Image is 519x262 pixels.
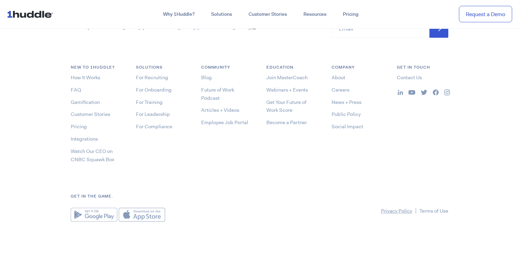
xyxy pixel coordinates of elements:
[397,64,448,71] h6: Get in Touch
[201,74,212,81] a: Blog
[71,208,117,222] img: Google Play Store
[397,74,422,81] a: Contact Us
[266,119,307,126] a: Become a Partner
[136,99,163,106] a: For Training
[240,8,295,21] a: Customer Stories
[266,99,307,114] a: Get Your Future of Work Score
[136,123,172,130] a: For Compliance
[71,123,87,130] a: Pricing
[398,90,403,95] img: ...
[421,90,427,95] img: ...
[71,135,98,142] a: Integrations
[332,74,345,81] a: About
[136,86,172,93] a: For Onboarding
[71,86,81,93] a: FAQ
[332,111,361,118] a: Public Policy
[459,6,512,23] a: Request a Demo
[71,111,110,118] a: Customer Stories
[71,64,122,71] h6: NEW TO 1HUDDLE?
[332,99,361,106] a: News + Press
[381,207,412,214] a: Privacy Policy
[201,119,248,126] a: Employee Job Portal
[71,148,114,163] a: Watch Our CEO on CNBC Squawk Box
[71,74,100,81] a: How It Works
[136,111,170,118] a: For Leadership
[201,64,253,71] h6: COMMUNITY
[71,99,100,106] a: Gamification
[433,90,439,95] img: ...
[155,8,203,21] a: Why 1Huddle?
[119,208,165,222] img: Apple App Store
[419,207,448,214] a: Terms of Use
[332,64,383,71] h6: COMPANY
[201,107,239,114] a: Articles + Videos
[266,74,308,81] a: Join MasterCoach
[266,64,318,71] h6: Education
[136,64,187,71] h6: Solutions
[295,8,335,21] a: Resources
[203,8,240,21] a: Solutions
[332,86,349,93] a: Careers
[408,90,415,95] img: ...
[136,74,168,81] a: For Recruiting
[71,193,448,200] h6: Get in the game.
[332,123,363,130] a: Social Impact
[444,90,450,95] img: ...
[335,8,367,21] a: Pricing
[266,86,308,93] a: Webinars + Events
[250,24,256,31] span: 🇺🇸
[7,8,56,21] img: ...
[201,86,234,102] a: Future of Work Podcast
